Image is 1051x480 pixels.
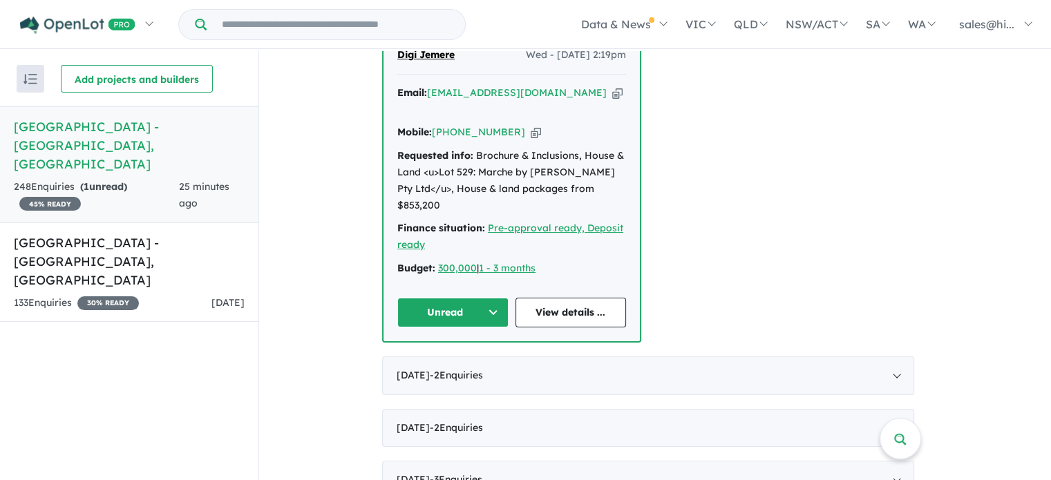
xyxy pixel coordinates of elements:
strong: Finance situation: [397,222,485,234]
span: - 2 Enquir ies [430,369,483,381]
strong: Budget: [397,262,435,274]
strong: ( unread) [80,180,127,193]
div: 133 Enquir ies [14,295,139,311]
a: [PHONE_NUMBER] [432,126,525,138]
span: 25 minutes ago [179,180,229,209]
a: Digi Jemere [397,47,455,64]
img: Openlot PRO Logo White [20,17,135,34]
div: Brochure & Inclusions, House & Land <u>Lot 529: Marche by [PERSON_NAME] Pty Ltd</u>, House & land... [397,148,626,213]
div: [DATE] [382,356,914,395]
span: [DATE] [211,296,245,309]
button: Copy [531,125,541,140]
span: 45 % READY [19,197,81,211]
button: Copy [612,86,623,100]
strong: Requested info: [397,149,473,162]
span: 30 % READY [77,296,139,310]
h5: [GEOGRAPHIC_DATA] - [GEOGRAPHIC_DATA] , [GEOGRAPHIC_DATA] [14,117,245,173]
button: Add projects and builders [61,65,213,93]
a: [EMAIL_ADDRESS][DOMAIN_NAME] [427,86,607,99]
span: Wed - [DATE] 2:19pm [526,47,626,64]
a: View details ... [515,298,627,327]
img: sort.svg [23,74,37,84]
input: Try estate name, suburb, builder or developer [209,10,462,39]
strong: Email: [397,86,427,99]
h5: [GEOGRAPHIC_DATA] - [GEOGRAPHIC_DATA] , [GEOGRAPHIC_DATA] [14,233,245,289]
div: [DATE] [382,409,914,448]
button: Unread [397,298,509,327]
span: - 2 Enquir ies [430,421,483,434]
span: 1 [84,180,89,193]
span: Digi Jemere [397,48,455,61]
span: sales@hi... [959,17,1014,31]
a: 1 - 3 months [479,262,536,274]
a: Pre-approval ready, Deposit ready [397,222,623,251]
strong: Mobile: [397,126,432,138]
div: | [397,260,626,277]
div: 248 Enquir ies [14,179,179,212]
a: 300,000 [438,262,477,274]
